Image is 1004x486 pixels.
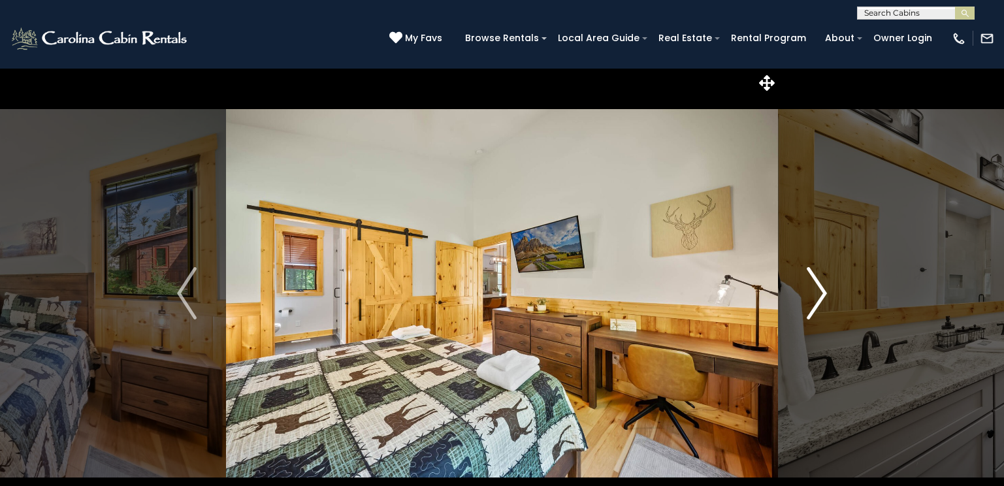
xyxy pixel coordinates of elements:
[405,31,442,45] span: My Favs
[952,31,966,46] img: phone-regular-white.png
[551,28,646,48] a: Local Area Guide
[10,25,191,52] img: White-1-2.png
[807,267,827,319] img: arrow
[724,28,813,48] a: Rental Program
[459,28,545,48] a: Browse Rentals
[980,31,994,46] img: mail-regular-white.png
[867,28,939,48] a: Owner Login
[389,31,445,46] a: My Favs
[177,267,197,319] img: arrow
[818,28,861,48] a: About
[652,28,719,48] a: Real Estate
